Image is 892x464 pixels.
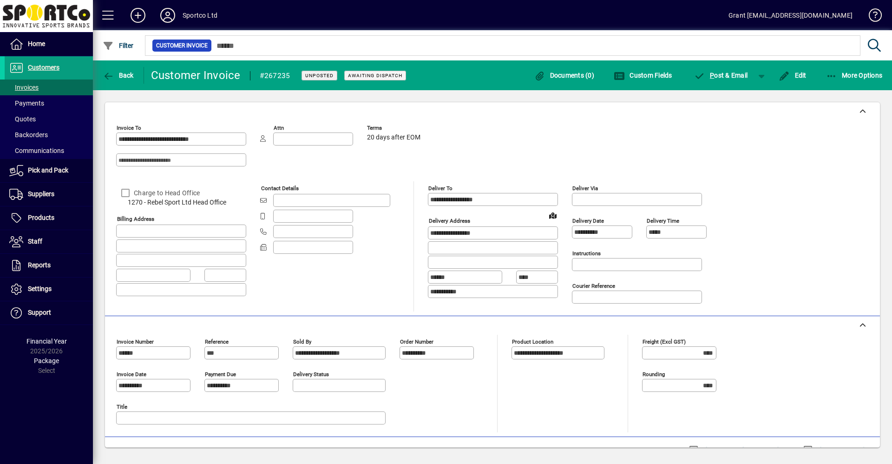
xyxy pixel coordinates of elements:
a: Suppliers [5,183,93,206]
a: Staff [5,230,93,253]
a: Reports [5,254,93,277]
app-page-header-button: Back [93,67,144,84]
a: Settings [5,278,93,301]
span: Unposted [305,73,334,79]
a: Quotes [5,111,93,127]
a: Payments [5,95,93,111]
mat-label: Delivery date [572,218,604,224]
a: Support [5,301,93,325]
mat-label: Title [117,404,127,410]
mat-label: Instructions [572,250,601,257]
span: Payments [9,99,44,107]
div: #267235 [260,68,290,83]
mat-label: Invoice To [117,125,141,131]
label: Show Line Volumes/Weights [700,445,787,455]
mat-label: Sold by [293,338,311,345]
mat-label: Product location [512,338,553,345]
span: Products [28,214,54,221]
span: Back [103,72,134,79]
button: Profile [153,7,183,24]
span: Pick and Pack [28,166,68,174]
span: Financial Year [26,338,67,345]
mat-label: Delivery time [647,218,679,224]
button: Custom Fields [611,67,675,84]
button: More Options [824,67,885,84]
mat-label: Order number [400,338,433,345]
span: 1270 - Rebel Sport Ltd Head Office [116,198,246,207]
span: Communications [9,147,64,154]
span: Customer Invoice [156,41,208,50]
span: Edit [779,72,807,79]
button: Back [100,67,136,84]
span: Backorders [9,131,48,139]
span: Awaiting Dispatch [348,73,402,79]
label: Show Cost/Profit [814,445,868,455]
span: Quotes [9,115,36,123]
mat-label: Invoice date [117,371,146,378]
span: Support [28,309,51,316]
div: Grant [EMAIL_ADDRESS][DOMAIN_NAME] [728,8,853,23]
a: Home [5,33,93,56]
span: Reports [28,261,51,269]
a: Backorders [5,127,93,143]
span: Terms [367,125,423,131]
span: Custom Fields [614,72,672,79]
button: Filter [100,37,136,54]
mat-label: Courier Reference [572,283,615,289]
div: Customer Invoice [151,68,241,83]
mat-label: Freight (excl GST) [643,338,686,345]
a: Pick and Pack [5,159,93,182]
mat-label: Reference [205,338,229,345]
mat-label: Rounding [643,371,665,378]
a: Knowledge Base [862,2,880,32]
button: Post & Email [689,67,753,84]
mat-label: Invoice number [117,338,154,345]
span: ost & Email [694,72,748,79]
a: Products [5,206,93,230]
span: Customers [28,64,59,71]
span: Package [34,357,59,365]
mat-label: Attn [274,125,284,131]
span: Documents (0) [534,72,594,79]
span: Staff [28,238,42,245]
span: More Options [826,72,883,79]
mat-label: Delivery status [293,371,329,378]
mat-label: Deliver via [572,185,598,192]
button: Edit [776,67,809,84]
button: Add [123,7,153,24]
mat-label: Deliver To [428,185,453,192]
span: Home [28,40,45,47]
span: Settings [28,285,52,292]
span: Suppliers [28,190,54,198]
span: Filter [103,42,134,49]
a: Invoices [5,80,93,95]
a: Communications [5,143,93,159]
span: 20 days after EOM [367,134,420,141]
button: Documents (0) [531,67,597,84]
div: Sportco Ltd [183,8,217,23]
a: View on map [545,208,560,223]
mat-label: Payment due [205,371,236,378]
span: P [710,72,714,79]
span: Invoices [9,84,39,91]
